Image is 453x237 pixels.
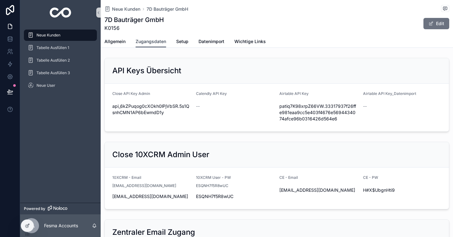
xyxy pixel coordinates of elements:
h1: 7D Bauträger GmbH [104,15,164,24]
span: Neue Kunden [36,33,60,38]
a: 7D Bauträger GmbH [147,6,188,12]
button: Edit [423,18,449,29]
span: Powered by [24,206,45,211]
span: Tabelle Ausfüllen 3 [36,70,70,75]
h2: API Keys Übersicht [112,66,181,76]
a: Tabelle Ausfüllen 3 [24,67,97,79]
span: patiq7K98xrpZ66VW.33317937f26ffe981eaa9cc5e403f4676e5694434074afce96b0316426d564e6 [279,103,358,122]
span: -- [196,103,200,109]
span: [EMAIL_ADDRESS][DOMAIN_NAME] [112,193,191,200]
span: [EMAIL_ADDRESS][DOMAIN_NAME] [112,183,176,188]
a: Tabelle Ausfüllen 1 [24,42,97,53]
a: Neue User [24,80,97,91]
span: Airtable API Key [279,91,309,96]
span: ESQNH7f5R8wUC [196,193,275,200]
h2: Close 10XCRM Admin User [112,150,209,160]
span: Datenimport [199,38,224,45]
span: Tabelle Ausfüllen 1 [36,45,69,50]
img: App logo [50,8,71,18]
span: H#X$UbgnHti9 [363,187,442,193]
span: ESQNH7f5R8wUC [196,183,228,188]
a: Wichtige Links [234,36,266,48]
a: Neue Kunden [104,6,140,12]
span: K0156 [104,24,164,32]
span: Zugangsdaten [136,38,166,45]
a: Allgemein [104,36,126,48]
span: Allgemein [104,38,126,45]
span: 10XCRM - Email [112,175,141,180]
a: Powered by [20,203,101,214]
div: scrollable content [20,25,101,99]
span: Airtable API Key_Datenimport [363,91,416,96]
a: Setup [176,36,188,48]
span: api_6kZPuqog0cXOkh0lPjVbSR.5s1QsnhCMN1AP6bEwmdD1y [112,103,191,116]
span: Calendly API Key [196,91,227,96]
span: Wichtige Links [234,38,266,45]
span: Neue Kunden [112,6,140,12]
span: Setup [176,38,188,45]
span: Neue User [36,83,55,88]
p: Fesma Accounts [44,223,78,229]
span: Tabelle Ausfüllen 2 [36,58,70,63]
a: Zugangsdaten [136,36,166,48]
span: -- [363,103,367,109]
span: 10XCRM User - PW [196,175,231,180]
a: Datenimport [199,36,224,48]
a: Tabelle Ausfüllen 2 [24,55,97,66]
span: CE - PW [363,175,378,180]
span: [EMAIL_ADDRESS][DOMAIN_NAME] [279,187,358,193]
span: Close API Key Admin [112,91,150,96]
a: Neue Kunden [24,30,97,41]
span: CE - Email [279,175,298,180]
